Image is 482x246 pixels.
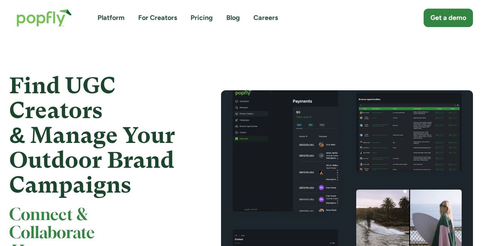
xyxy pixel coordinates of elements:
a: home [9,2,79,34]
a: Platform [98,13,125,23]
a: Get a demo [424,9,473,27]
a: Careers [253,13,278,23]
a: Pricing [191,13,213,23]
strong: Find UGC Creators & Manage Your Outdoor Brand Campaigns [9,73,175,198]
div: Get a demo [430,13,466,23]
a: For Creators [138,13,177,23]
a: Blog [226,13,240,23]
